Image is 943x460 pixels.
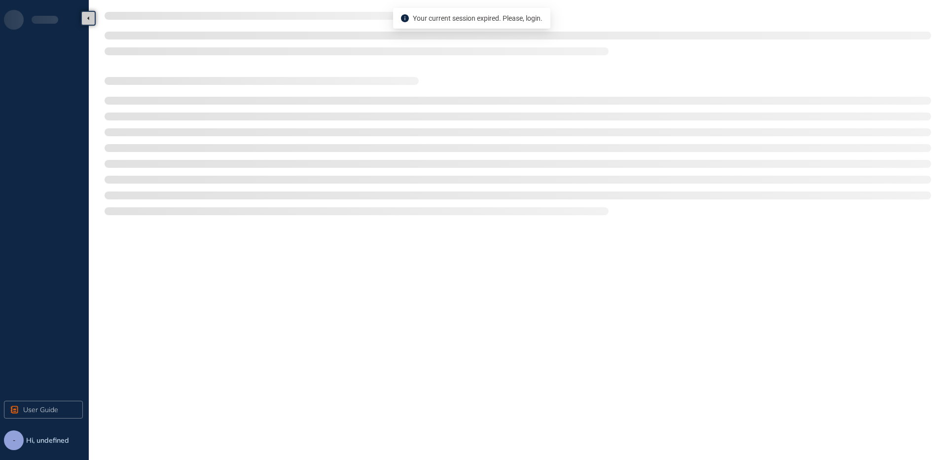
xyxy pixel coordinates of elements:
span: - [13,437,15,444]
button: - [4,430,24,450]
span: User Guide [23,404,58,415]
button: User Guide [4,401,83,419]
span: info-circle [401,14,409,22]
span: Your current session expired. Please, login. [413,14,543,22]
span: Hi, undefined [26,436,85,445]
